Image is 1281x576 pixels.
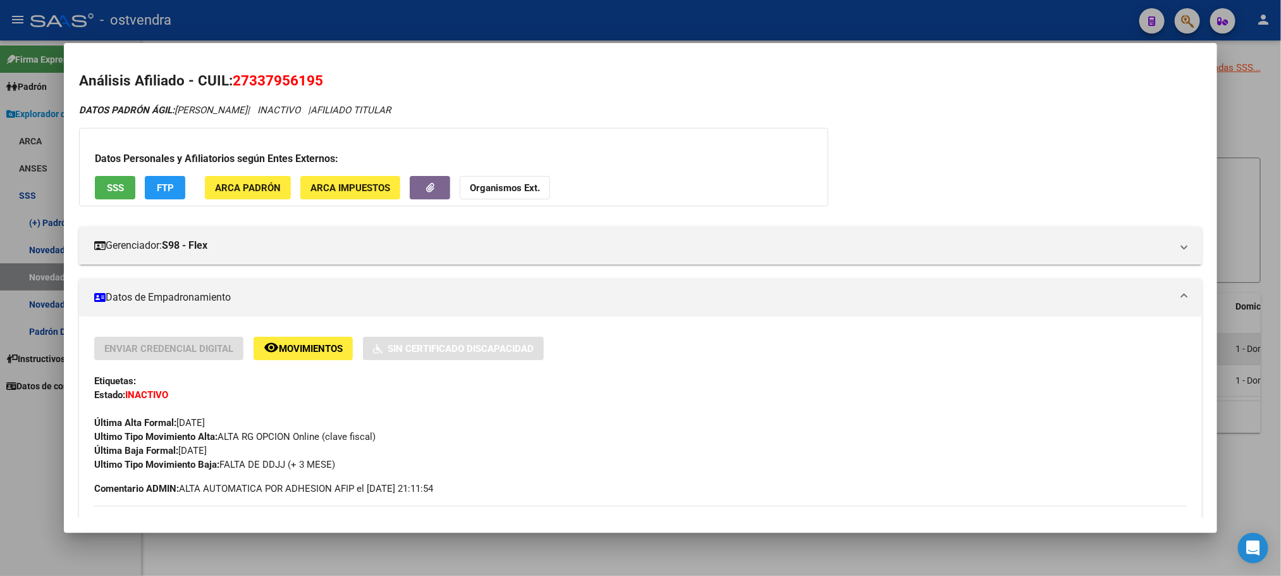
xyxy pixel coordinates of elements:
mat-panel-title: Gerenciador: [94,238,1171,253]
span: ARCA Padrón [215,182,281,194]
span: SSS [107,182,124,194]
button: ARCA Impuestos [300,176,400,199]
mat-expansion-panel-header: Datos de Empadronamiento [79,279,1201,316]
h2: Análisis Afiliado - CUIL: [79,70,1201,92]
strong: Ultimo Tipo Movimiento Baja: [94,459,219,470]
button: Organismos Ext. [460,176,550,199]
strong: Última Alta Formal: [94,417,176,429]
span: Enviar Credencial Digital [104,343,233,354]
span: [DATE] [94,417,205,429]
mat-panel-title: Datos de Empadronamiento [94,290,1171,305]
button: Sin Certificado Discapacidad [363,337,544,360]
mat-icon: remove_red_eye [264,340,279,355]
strong: DATOS PADRÓN ÁGIL: [79,104,175,116]
span: FTP [157,182,174,194]
div: Open Intercom Messenger [1238,533,1268,563]
span: 27337956195 [233,72,323,89]
strong: Etiquetas: [94,375,136,387]
button: Movimientos [254,337,353,360]
span: AFILIADO TITULAR [310,104,391,116]
strong: INACTIVO [125,389,168,401]
i: | INACTIVO | [79,104,391,116]
button: ARCA Padrón [205,176,291,199]
span: [PERSON_NAME] [79,104,247,116]
strong: Última Baja Formal: [94,445,178,456]
span: ALTA AUTOMATICA POR ADHESION AFIP el [DATE] 21:11:54 [94,482,433,496]
span: Sin Certificado Discapacidad [388,343,534,354]
strong: Organismos Ext. [470,182,540,194]
span: ALTA RG OPCION Online (clave fiscal) [94,431,376,442]
strong: S98 - Flex [162,238,207,253]
span: FALTA DE DDJJ (+ 3 MESE) [94,459,335,470]
span: [DATE] [94,445,207,456]
strong: Estado: [94,389,125,401]
h3: Datos Personales y Afiliatorios según Entes Externos: [95,151,812,166]
button: SSS [95,176,135,199]
strong: Ultimo Tipo Movimiento Alta: [94,431,218,442]
mat-expansion-panel-header: Gerenciador:S98 - Flex [79,227,1201,265]
strong: Comentario ADMIN: [94,483,179,494]
span: Movimientos [279,343,343,354]
button: Enviar Credencial Digital [94,337,243,360]
span: ARCA Impuestos [310,182,390,194]
button: FTP [145,176,185,199]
